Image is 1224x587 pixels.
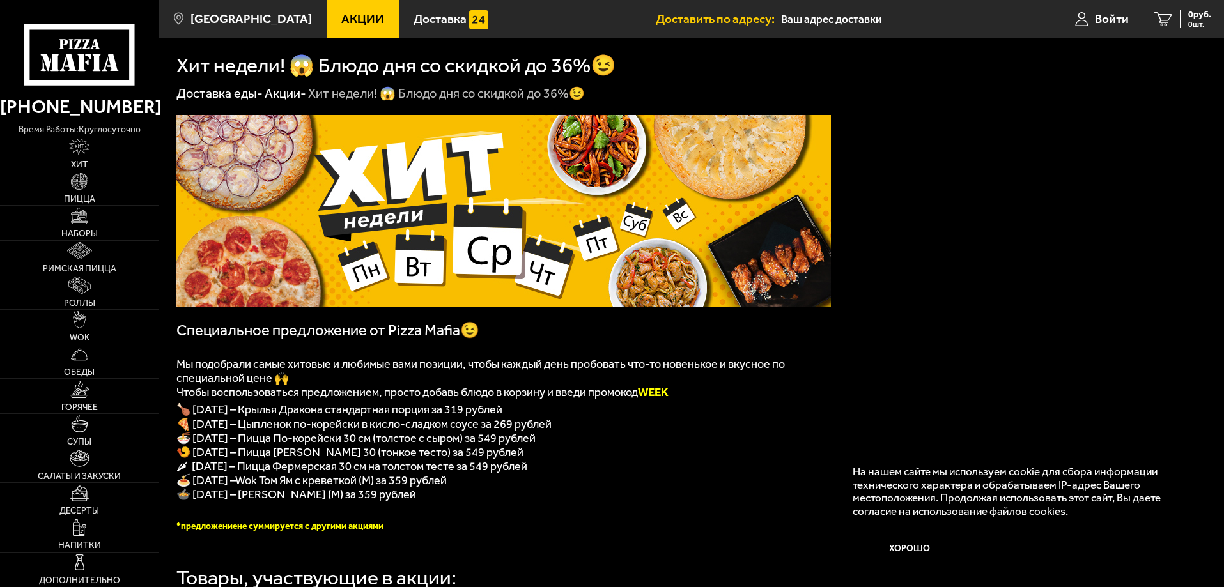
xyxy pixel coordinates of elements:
[414,13,467,25] span: Доставка
[58,541,101,550] span: Напитки
[70,333,89,342] span: WOK
[39,576,120,585] span: Дополнительно
[176,56,616,76] h1: Хит недели! 😱 Блюдо дня со скидкой до 36%😉
[308,86,585,102] div: Хит недели! 😱 Блюдо дня со скидкой до 36%😉
[237,521,383,531] span: не суммируется с другими акциями
[176,357,785,385] span: Мы подобрали самые хитовые и любимые вами позиции, чтобы каждый день пробовать что-то новенькое и...
[638,385,669,399] b: WEEK
[176,431,536,445] span: 🍜 [DATE] – Пицца По-корейски 30 см (толстое с сыром) за 549 рублей
[67,438,91,446] span: Супы
[64,368,95,377] span: Обеды
[469,10,488,29] img: 15daf4d41897b9f0e9f617042186c801.svg
[176,473,235,487] span: 🍝 [DATE] –
[341,13,384,25] span: Акции
[1095,13,1129,25] span: Войти
[176,86,263,101] a: Доставка еды-
[176,115,831,307] img: 1024x1024
[176,445,523,459] span: 🍤 [DATE] – Пицца [PERSON_NAME] 30 (тонкое тесто) за 549 рублей
[43,264,116,273] span: Римская пицца
[64,299,95,308] span: Роллы
[235,473,447,487] span: Wok Том Ям с креветкой (M) за 359 рублей
[1188,10,1211,19] span: 0 руб.
[38,472,121,481] span: Салаты и закуски
[71,160,88,169] span: Хит
[176,385,669,399] span: Чтобы воспользоваться предложением, просто добавь блюдо в корзину и введи промокод
[176,487,416,501] span: 🍲 [DATE] – [PERSON_NAME] (M) за 359 рублей
[265,86,306,101] a: Акции-
[656,13,781,25] span: Доставить по адресу:
[176,459,527,473] span: 🌶 [DATE] – Пицца Фермерская 30 см на толстом тесте за 549 рублей
[781,8,1026,31] input: Ваш адрес доставки
[853,530,968,568] button: Хорошо
[176,321,479,339] span: Специальное предложение от Pizza Mafia😉
[176,402,502,416] span: 🍗 [DATE] – Крылья Дракона стандартная порция за 319 рублей
[59,507,99,515] span: Десерты
[853,465,1187,518] p: На нашем сайте мы используем cookie для сбора информации технического характера и обрабатываем IP...
[176,417,552,431] span: 🍕 [DATE] – Цыпленок по-корейски в кисло-сладком соусе за 269 рублей
[1188,20,1211,28] span: 0 шт.
[176,521,237,531] span: *предложение
[190,13,312,25] span: [GEOGRAPHIC_DATA]
[61,403,98,412] span: Горячее
[64,195,95,204] span: Пицца
[61,229,98,238] span: Наборы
